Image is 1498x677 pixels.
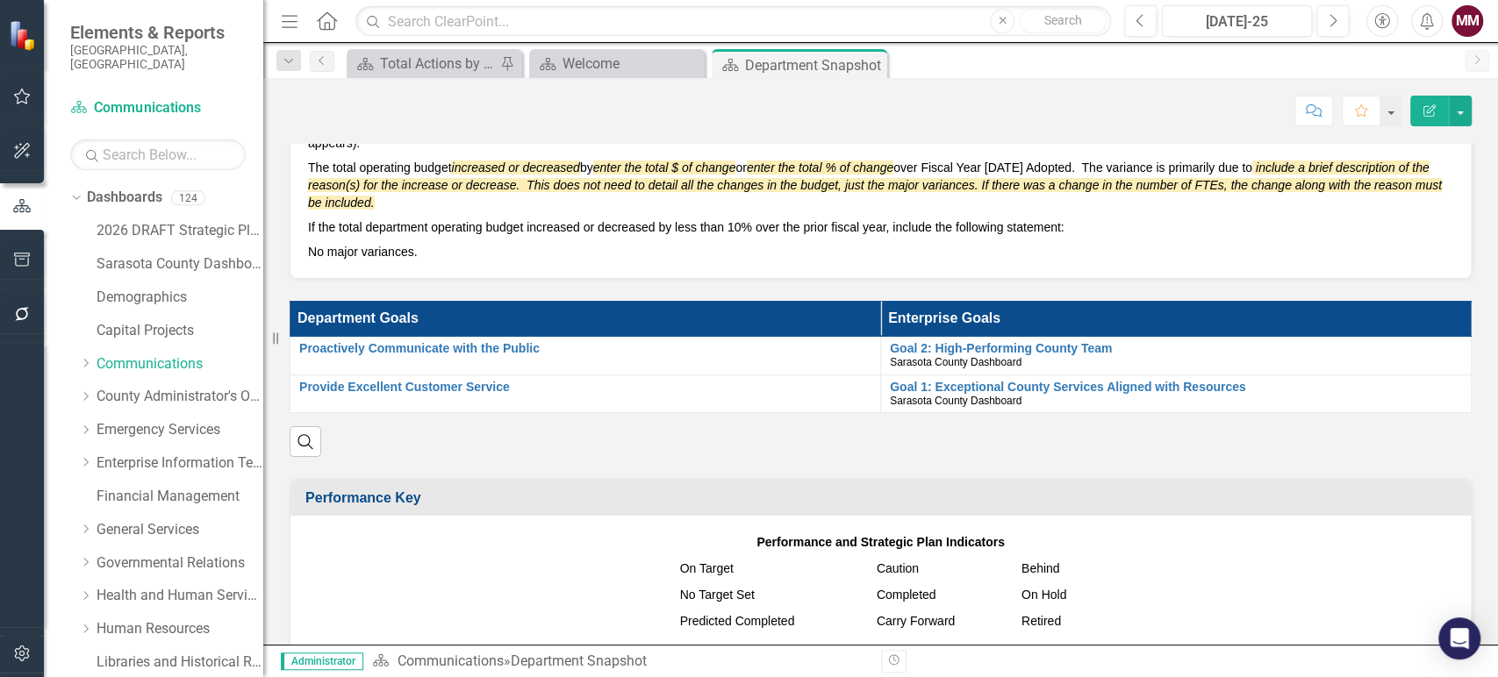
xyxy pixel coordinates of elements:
[70,22,246,43] span: Elements & Reports
[97,321,263,341] a: Capital Projects
[308,215,1453,239] p: If the total department operating budget increased or decreased by less than 10% over the prior f...
[97,553,263,574] a: Governmental Relations
[97,453,263,474] a: Enterprise Information Technology
[1044,13,1082,27] span: Search
[1451,5,1483,37] button: MM
[372,652,867,672] div: »
[397,652,503,669] a: Communications
[299,342,871,355] a: Proactively Communicate with the Public
[877,561,919,575] span: Caution
[877,588,936,602] span: Completed
[97,387,263,407] a: County Administrator's Office
[97,354,263,374] a: Communications
[299,381,871,394] a: Provide Excellent Customer Service
[680,588,755,602] span: No Target Set
[1438,617,1480,659] div: Open Intercom Messenger
[171,190,205,205] div: 124
[666,616,680,630] img: Sarasota%20Predicted%20Complete.png
[70,98,246,118] a: Communications
[645,160,736,175] em: total $ of change
[890,356,1021,368] span: Sarasota County Dashboard
[308,160,1442,210] em: include a brief description of the reason(s) for the increase or decrease. This does not need to ...
[308,155,1453,215] p: The total operating budget by or over Fiscal Year [DATE] Adopted. The variance is primarily due to
[97,420,263,440] a: Emergency Services
[97,221,263,241] a: 2026 DRAFT Strategic Plan
[745,54,883,76] div: Department Snapshot
[290,336,881,374] td: Double-Click to Edit Right Click for Context Menu
[1007,589,1021,603] img: MeasureSuspended.png
[863,616,877,630] img: Sarasota%20Carry%20Forward.png
[1007,563,1021,577] img: MeasureBehind.png
[97,487,263,507] a: Financial Management
[97,619,263,639] a: Human Resources
[380,53,496,75] div: Total Actions by Type
[1007,616,1021,630] img: Sarasota%20Hourglass%20v2.png
[881,374,1472,413] td: Double-Click to Edit Right Click for Context Menu
[308,239,1453,260] p: No major variances.
[355,6,1111,37] input: Search ClearPoint...
[451,160,579,175] em: increased or decreased
[1168,11,1306,32] div: [DATE]-25
[890,381,1462,394] a: Goal 1: Exceptional County Services Aligned with Resources
[97,652,263,673] a: Libraries and Historical Resources
[1021,614,1061,628] span: Retired
[680,561,734,575] span: On Target
[747,160,893,175] em: enter the total % of change
[877,614,955,628] span: Carry Forward
[1019,9,1107,33] button: Search
[666,589,680,603] img: NoTargetSet.png
[863,589,877,603] img: Green%20Checkbox%20%20v2.png
[1021,588,1066,602] span: On Hold
[9,20,39,51] img: ClearPoint Strategy
[70,139,246,170] input: Search Below...
[680,614,795,628] span: Predicted Completed
[563,53,700,75] div: Welcome
[1021,561,1060,575] span: Behind
[534,53,700,75] a: Welcome
[510,652,646,669] div: Department Snapshot
[97,288,263,308] a: Demographics
[281,652,363,670] span: Administrator
[863,563,877,577] img: MeasureCaution.png
[666,563,680,577] img: ontarget.png
[97,586,263,606] a: Health and Human Services
[351,53,496,75] a: Total Actions by Type
[1162,5,1312,37] button: [DATE]-25
[290,374,881,413] td: Double-Click to Edit Right Click for Context Menu
[756,535,1004,549] strong: Performance and Strategic Plan Indicators
[890,342,1462,355] a: Goal 2: High-Performing County Team
[97,254,263,274] a: Sarasota County Dashboard
[881,336,1472,374] td: Double-Click to Edit Right Click for Context Menu
[97,520,263,540] a: General Services
[305,490,1462,506] h3: Performance Key
[70,43,246,72] small: [GEOGRAPHIC_DATA], [GEOGRAPHIC_DATA]
[87,188,162,208] a: Dashboards
[890,395,1021,407] span: Sarasota County Dashboard
[593,160,641,175] em: enter the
